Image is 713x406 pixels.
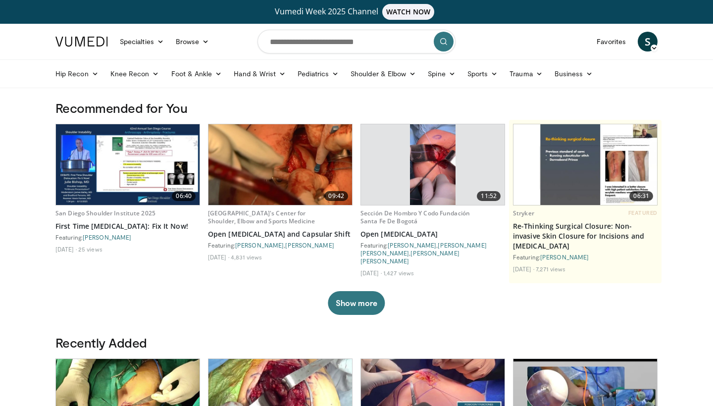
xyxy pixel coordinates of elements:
a: Re-Thinking Surgical Closure: Non-invasive Skin Closure for Incisions and [MEDICAL_DATA] [513,221,658,251]
div: Featuring: [513,253,658,261]
a: [GEOGRAPHIC_DATA]'s Center for Shoulder, Elbow and Sports Medicine [208,209,315,225]
a: Browse [170,32,215,51]
a: [PERSON_NAME] [PERSON_NAME] [360,250,459,264]
div: Featuring: , [208,241,353,249]
a: [PERSON_NAME] [540,254,589,260]
h3: Recommended for You [55,100,658,116]
a: Hand & Wrist [228,64,292,84]
a: 06:40 [56,124,200,205]
div: Featuring: , , [360,241,505,265]
a: Vumedi Week 2025 ChannelWATCH NOW [57,4,656,20]
li: [DATE] [55,245,77,253]
a: Sports [461,64,504,84]
span: 11:52 [477,191,501,201]
span: FEATURED [628,209,658,216]
a: Specialties [114,32,170,51]
img: VuMedi Logo [55,37,108,47]
img: 01692f9f-4213-4d7c-9f6b-24a2b779b533.620x360_q85_upscale.jpg [410,124,456,205]
a: Spine [422,64,461,84]
a: [PERSON_NAME] [83,234,131,241]
a: Hip Recon [50,64,104,84]
a: 11:52 [361,124,505,205]
li: 1,427 views [383,269,414,277]
img: 8d988dbe-33a6-442e-8018-a88216ad670b.620x360_q85_upscale.jpg [208,124,352,205]
input: Search topics, interventions [257,30,456,53]
a: Sección De Hombro Y Codo Fundación Santa Fe De Bogotá [360,209,470,225]
a: Shoulder & Elbow [345,64,422,84]
a: First Time [MEDICAL_DATA]: Fix It Now! [55,221,200,231]
li: 4,831 views [231,253,262,261]
span: WATCH NOW [382,4,435,20]
a: [PERSON_NAME] [235,242,284,249]
img: 520775e4-b945-4e52-ae3a-b4b1d9154673.620x360_q85_upscale.jpg [56,124,200,205]
li: 7,271 views [536,265,565,273]
button: Show more [328,291,385,315]
li: [DATE] [513,265,534,273]
a: Foot & Ankle [165,64,228,84]
a: Open [MEDICAL_DATA] and Capsular Shift [208,229,353,239]
a: Pediatrics [292,64,345,84]
a: 09:42 [208,124,352,205]
a: [PERSON_NAME] [388,242,436,249]
li: [DATE] [208,253,229,261]
a: [PERSON_NAME] [PERSON_NAME] [360,242,487,256]
h3: Recently Added [55,335,658,351]
li: 25 views [78,245,102,253]
span: 06:31 [629,191,653,201]
a: 06:31 [513,124,657,205]
span: 06:40 [172,191,196,201]
a: Business [549,64,599,84]
a: Favorites [591,32,632,51]
a: [PERSON_NAME] [285,242,334,249]
a: S [638,32,658,51]
a: Stryker [513,209,534,217]
a: Open [MEDICAL_DATA] [360,229,505,239]
a: Trauma [504,64,549,84]
img: f1f532c3-0ef6-42d5-913a-00ff2bbdb663.620x360_q85_upscale.jpg [513,124,657,205]
li: [DATE] [360,269,382,277]
div: Featuring: [55,233,200,241]
span: 09:42 [324,191,348,201]
a: Knee Recon [104,64,165,84]
a: San Diego Shoulder Institute 2025 [55,209,155,217]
